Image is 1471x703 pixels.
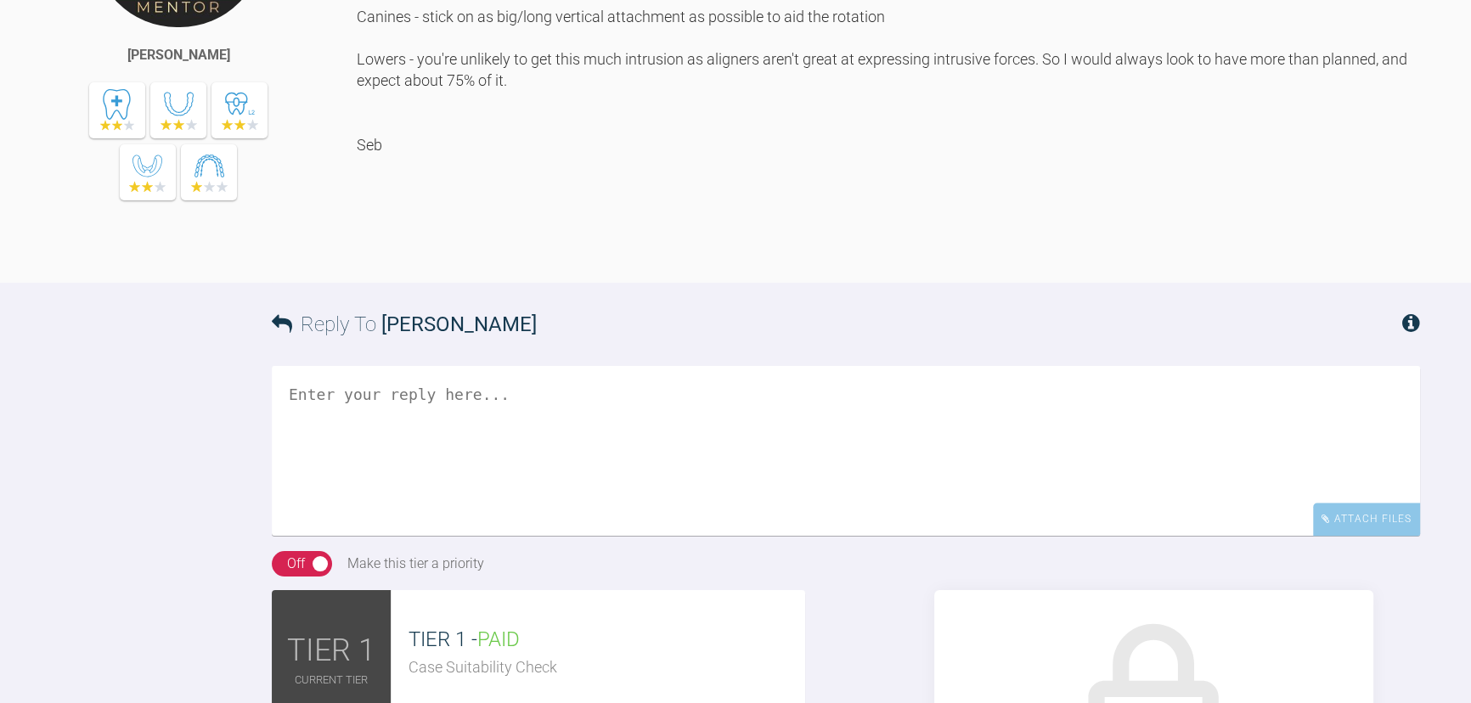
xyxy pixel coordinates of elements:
[381,312,537,336] span: [PERSON_NAME]
[272,308,537,340] h3: Reply To
[347,553,484,575] div: Make this tier a priority
[409,627,520,651] span: TIER 1 -
[287,553,305,575] div: Off
[477,627,520,651] span: PAID
[1313,503,1420,536] div: Attach Files
[287,627,375,676] span: TIER 1
[409,655,805,680] div: Case Suitability Check
[127,44,230,66] div: [PERSON_NAME]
